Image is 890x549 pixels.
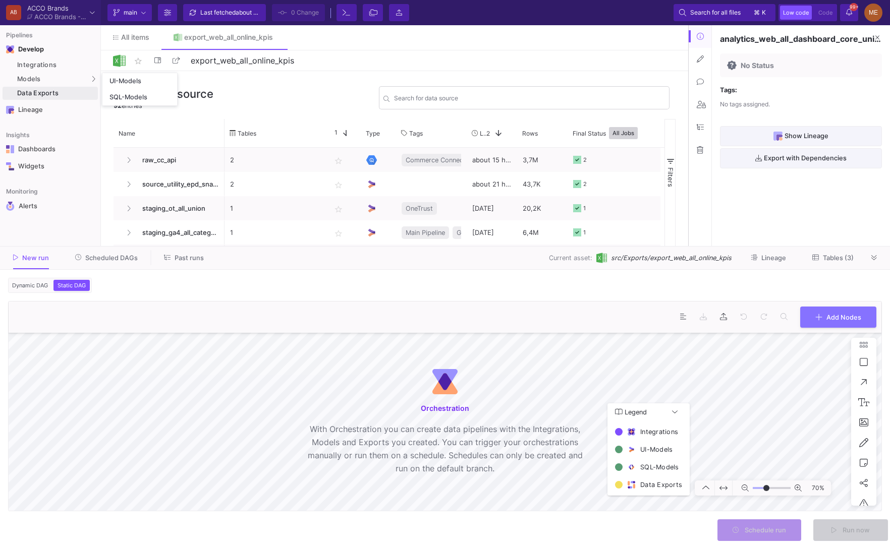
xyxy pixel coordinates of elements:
[640,445,673,454] div: UI-Models
[330,129,338,138] span: 1
[136,197,219,220] span: staging_ot_all_union
[628,463,635,471] img: model-sql.svg
[741,62,774,70] span: No Status
[6,45,14,53] img: Navigation icon
[421,404,469,412] mat-card-title: Orchestration
[136,148,219,172] span: raw_cc_api
[174,33,182,42] img: Tab icon
[720,148,882,169] button: Export with Dependencies
[366,179,377,190] img: UI Model
[517,172,568,196] div: 43,7K
[17,75,41,83] span: Models
[6,145,14,153] img: Navigation icon
[823,254,854,262] span: Tables (3)
[183,4,266,21] button: Last fetchedabout 11 hours ago
[800,250,866,266] button: Tables (3)
[200,5,261,20] div: Last fetched
[230,172,320,196] p: 2
[467,148,517,172] div: about 15 hours ago
[136,221,219,245] span: staging_ga4_all_categorize
[230,221,320,245] p: 1
[152,250,216,266] button: Past runs
[640,480,682,490] div: Data Exports
[3,158,98,174] a: Navigation iconWidgets
[761,254,786,262] span: Lineage
[826,313,861,321] span: Add Nodes
[18,145,84,153] div: Dashboards
[304,422,586,475] p: With Orchestration you can create data pipelines with the Integrations, Models and Exports you cr...
[607,421,690,496] div: Legend
[517,220,568,245] div: 6,4M
[583,221,586,245] div: 1
[136,172,219,196] span: source_utility_epd_snapshotting
[22,254,49,262] span: New run
[522,130,538,137] span: Rows
[840,4,858,21] button: 99+
[394,96,665,103] input: Search for name, tables, ...
[175,254,204,262] span: Past runs
[864,4,882,22] div: ME
[818,9,832,16] span: Code
[457,221,470,245] span: GA4
[640,462,679,472] div: SQL-Models
[136,245,219,269] span: staging_ga4_all_enrich_step_0
[63,250,150,266] button: Scheduled DAGs
[230,245,320,269] p: 1
[406,197,433,220] span: OneTrust
[366,203,377,214] img: UI Model
[583,245,586,269] div: 1
[690,5,741,20] span: Search for all files
[611,253,732,263] span: src/Exports/export_web_all_online_kpis
[366,130,380,137] span: Type
[18,162,84,170] div: Widgets
[6,106,14,114] img: Navigation icon
[720,96,770,116] div: No tags assigned.
[113,54,126,67] img: Logo
[609,127,638,139] button: All Jobs
[107,4,152,21] button: main
[861,4,882,22] button: ME
[583,148,587,172] div: 2
[467,245,517,269] div: about [DATE]
[583,197,586,220] div: 1
[18,45,33,53] div: Develop
[17,89,95,97] div: Data Exports
[366,155,377,165] img: Google BigQuery
[1,250,61,266] button: New run
[238,130,256,137] span: Tables
[121,33,149,41] span: All items
[573,121,654,145] div: Final Status
[3,58,98,72] a: Integrations
[517,148,568,172] div: 3,7M
[666,167,675,187] span: Filters
[6,202,15,211] img: Navigation icon
[785,132,828,140] span: Show Lineage
[6,162,14,170] img: Navigation icon
[467,172,517,196] div: about 21 hours ago
[751,7,770,19] button: ⌘k
[739,250,798,266] button: Lineage
[230,197,320,220] p: 1
[517,245,568,269] div: 24,1M
[6,5,21,20] div: AB
[406,148,472,172] span: Commerce Connector
[85,254,138,262] span: Scheduled DAGs
[409,130,423,137] span: Tags
[727,60,737,70] img: no status
[762,154,847,162] span: Export with Dependencies
[19,202,84,211] div: Alerts
[467,220,517,245] div: [DATE]
[406,221,445,245] span: Main Pipeline
[628,446,635,453] img: model-ui.svg
[762,7,766,19] span: k
[432,369,458,394] img: orchestration.svg
[720,33,882,44] div: analytics_web_all_dashboard_core_unioned
[34,14,86,20] div: ACCO Brands - Main
[467,196,517,220] div: [DATE]
[132,55,144,67] mat-icon: star_border
[607,403,690,421] mat-expansion-panel-header: Legend
[720,126,882,146] button: Show Lineage
[480,130,486,137] span: Last Used
[3,141,98,157] a: Navigation iconDashboards
[628,428,635,436] img: integration.svg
